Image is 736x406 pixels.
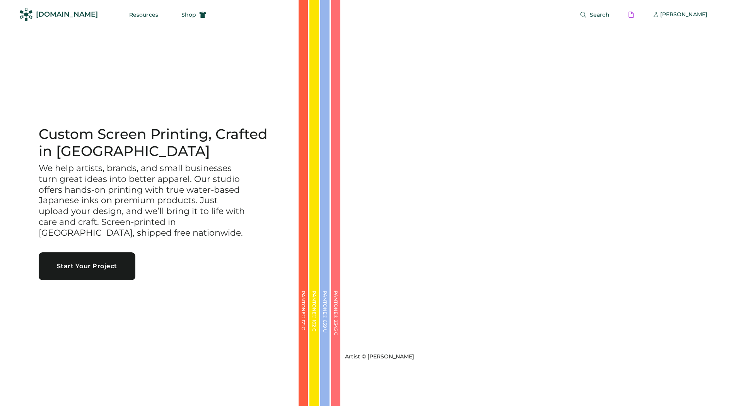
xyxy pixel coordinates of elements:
[181,12,196,17] span: Shop
[323,291,327,368] div: PANTONE® 659 U
[39,126,280,160] h1: Custom Screen Printing, Crafted in [GEOGRAPHIC_DATA]
[333,291,338,368] div: PANTONE® 2345 C
[39,163,248,239] h3: We help artists, brands, and small businesses turn great ideas into better apparel. Our studio of...
[590,12,610,17] span: Search
[342,350,414,361] a: Artist © [PERSON_NAME]
[172,7,215,22] button: Shop
[570,7,619,22] button: Search
[312,291,316,368] div: PANTONE® 102 C
[120,7,167,22] button: Resources
[19,8,33,21] img: Rendered Logo - Screens
[660,11,707,19] div: [PERSON_NAME]
[39,252,135,280] button: Start Your Project
[301,291,306,368] div: PANTONE® 171 C
[36,10,98,19] div: [DOMAIN_NAME]
[345,353,414,361] div: Artist © [PERSON_NAME]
